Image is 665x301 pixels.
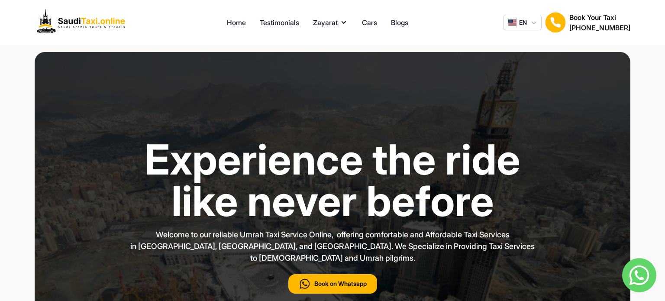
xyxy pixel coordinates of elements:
img: call [299,278,311,290]
img: Logo [35,7,132,38]
h2: [PHONE_NUMBER] [569,23,630,33]
a: Cars [362,17,377,28]
span: EN [519,18,527,27]
button: Book on Whatsapp [288,274,377,294]
img: whatsapp [622,258,656,292]
div: Book Your Taxi [569,12,630,33]
img: Book Your Taxi [545,12,566,33]
a: Home [227,17,246,28]
button: EN [503,15,542,30]
p: Welcome to our reliable Umrah Taxi Service Online, offering comfortable and Affordable Taxi Servi... [121,229,544,264]
a: Blogs [391,17,408,28]
button: Zayarat [313,17,348,28]
a: Testimonials [260,17,299,28]
h1: Book Your Taxi [569,12,630,23]
h1: Experience the ride like never before [131,139,534,222]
